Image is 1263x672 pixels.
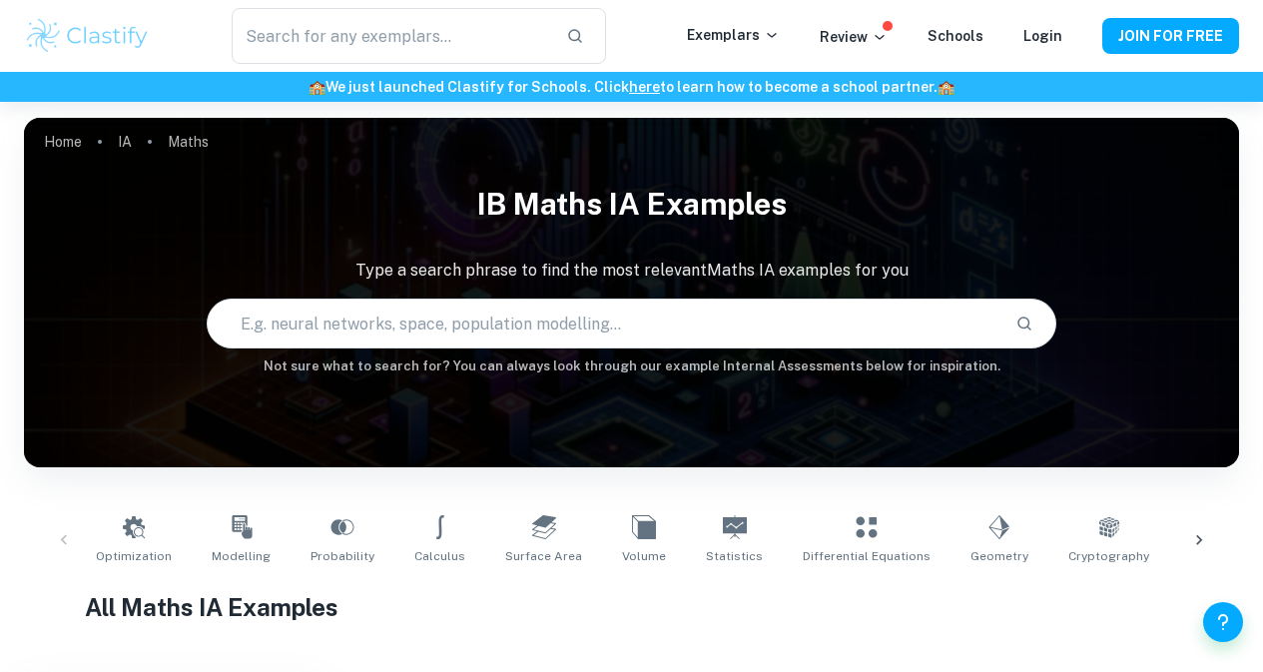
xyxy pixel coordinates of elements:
[309,79,325,95] span: 🏫
[505,547,582,565] span: Surface Area
[1023,28,1062,44] a: Login
[24,259,1239,283] p: Type a search phrase to find the most relevant Maths IA examples for you
[212,547,271,565] span: Modelling
[208,296,1000,351] input: E.g. neural networks, space, population modelling...
[928,28,983,44] a: Schools
[44,128,82,156] a: Home
[820,26,888,48] p: Review
[1007,307,1041,340] button: Search
[803,547,931,565] span: Differential Equations
[1203,602,1243,642] button: Help and Feedback
[24,174,1239,235] h1: IB Maths IA examples
[970,547,1028,565] span: Geometry
[118,128,132,156] a: IA
[414,547,465,565] span: Calculus
[168,131,209,153] p: Maths
[629,79,660,95] a: here
[706,547,763,565] span: Statistics
[232,8,551,64] input: Search for any exemplars...
[1102,18,1239,54] button: JOIN FOR FREE
[1068,547,1149,565] span: Cryptography
[4,76,1259,98] h6: We just launched Clastify for Schools. Click to learn how to become a school partner.
[85,589,1178,625] h1: All Maths IA Examples
[24,356,1239,376] h6: Not sure what to search for? You can always look through our example Internal Assessments below f...
[687,24,780,46] p: Exemplars
[311,547,374,565] span: Probability
[622,547,666,565] span: Volume
[96,547,172,565] span: Optimization
[938,79,954,95] span: 🏫
[24,16,151,56] img: Clastify logo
